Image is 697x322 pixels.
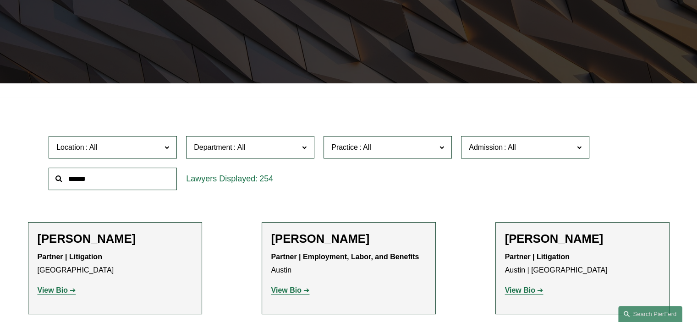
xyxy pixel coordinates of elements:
span: 254 [259,174,273,183]
a: View Bio [271,286,310,294]
a: Search this site [618,306,682,322]
span: Practice [331,143,358,151]
p: Austin | [GEOGRAPHIC_DATA] [505,251,660,277]
span: Location [56,143,84,151]
h2: [PERSON_NAME] [38,232,192,246]
span: Admission [469,143,503,151]
strong: Partner | Litigation [505,253,570,261]
strong: Partner | Employment, Labor, and Benefits [271,253,419,261]
h2: [PERSON_NAME] [271,232,426,246]
strong: View Bio [271,286,302,294]
a: View Bio [505,286,543,294]
strong: View Bio [505,286,535,294]
h2: [PERSON_NAME] [505,232,660,246]
p: [GEOGRAPHIC_DATA] [38,251,192,277]
strong: View Bio [38,286,68,294]
span: Department [194,143,232,151]
p: Austin [271,251,426,277]
strong: Partner | Litigation [38,253,102,261]
a: View Bio [38,286,76,294]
